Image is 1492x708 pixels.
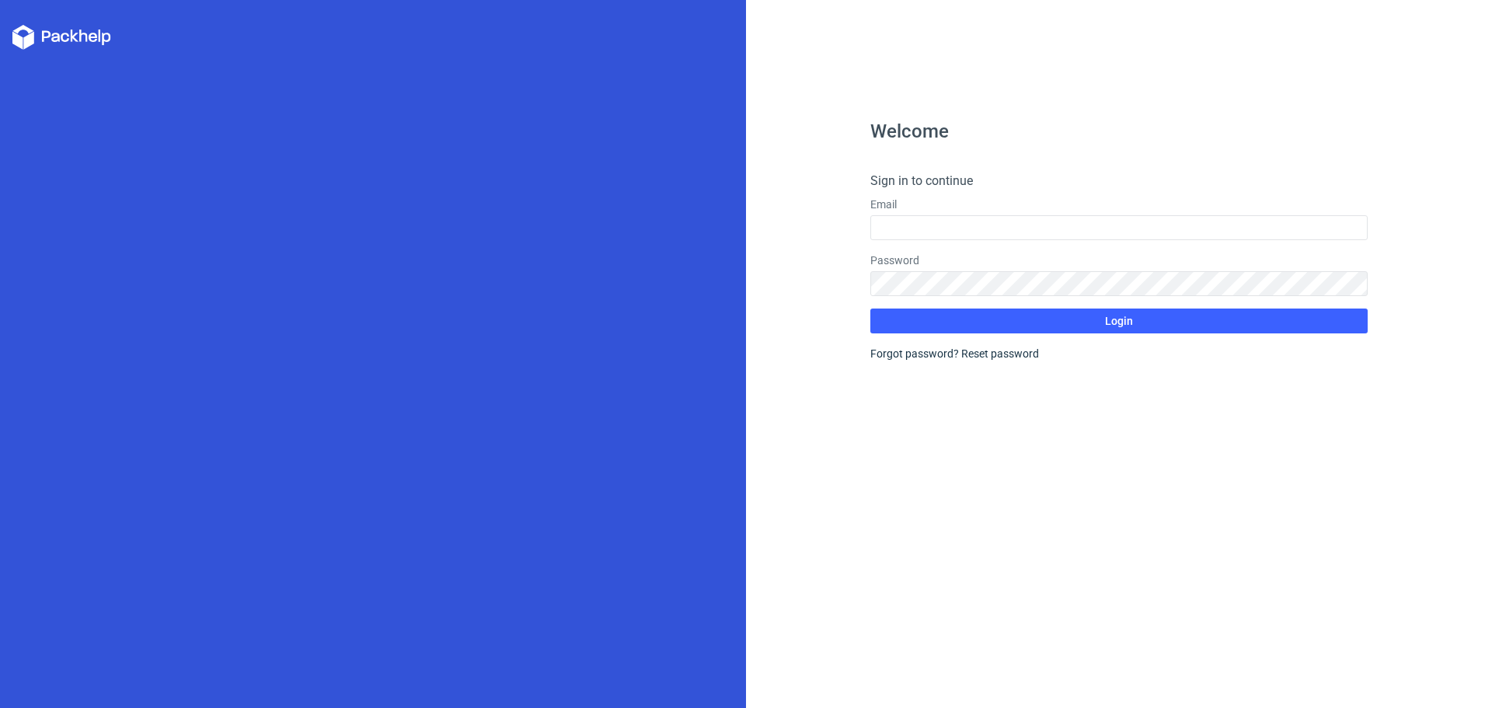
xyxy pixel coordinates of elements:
[870,346,1368,361] div: Forgot password?
[870,172,1368,190] h4: Sign in to continue
[870,253,1368,268] label: Password
[961,347,1039,360] a: Reset password
[870,197,1368,212] label: Email
[870,309,1368,333] button: Login
[870,122,1368,141] h1: Welcome
[1105,316,1133,326] span: Login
